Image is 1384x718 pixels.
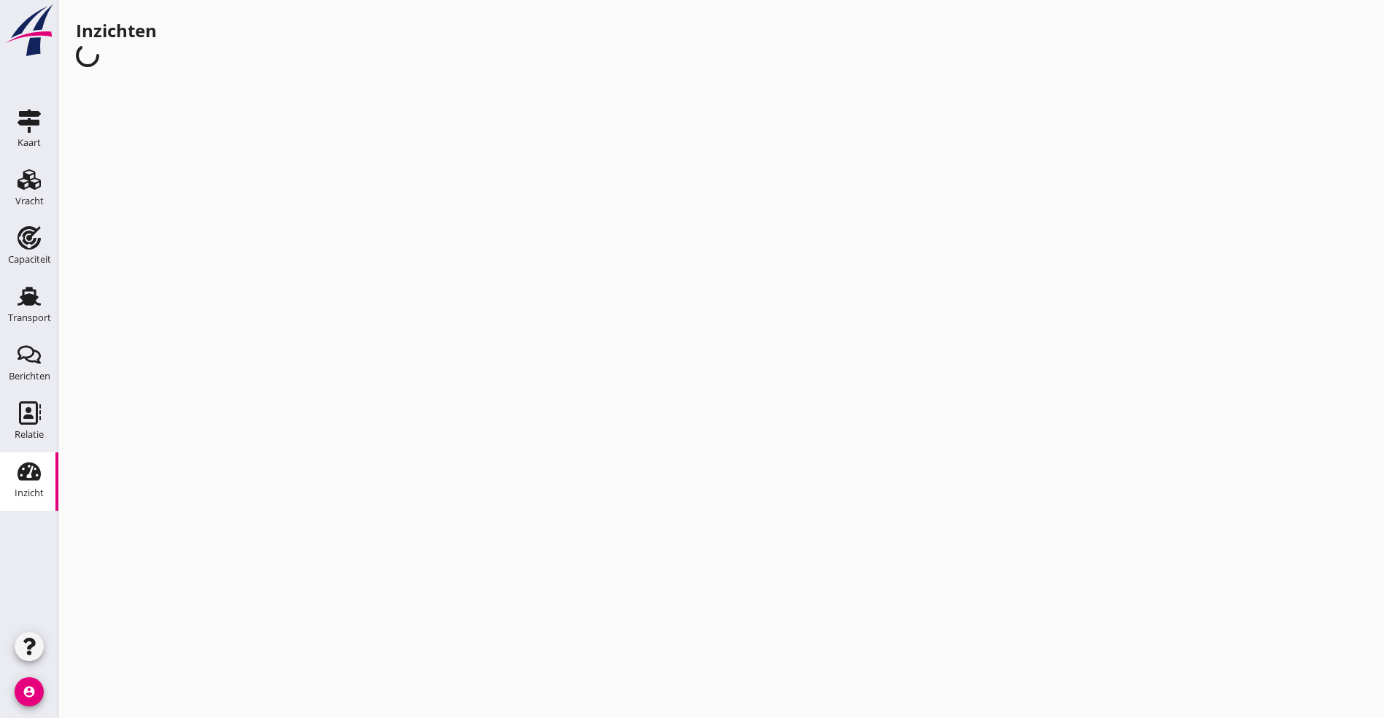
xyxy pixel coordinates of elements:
[9,371,50,381] div: Berichten
[76,18,1151,44] h1: Inzichten
[3,4,55,58] img: logo-small.a267ee39.svg
[8,255,51,264] div: Capaciteit
[15,488,44,498] div: Inzicht
[15,196,44,206] div: Vracht
[15,430,44,439] div: Relatie
[18,138,41,147] div: Kaart
[8,313,51,323] div: Transport
[15,677,44,706] i: account_circle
